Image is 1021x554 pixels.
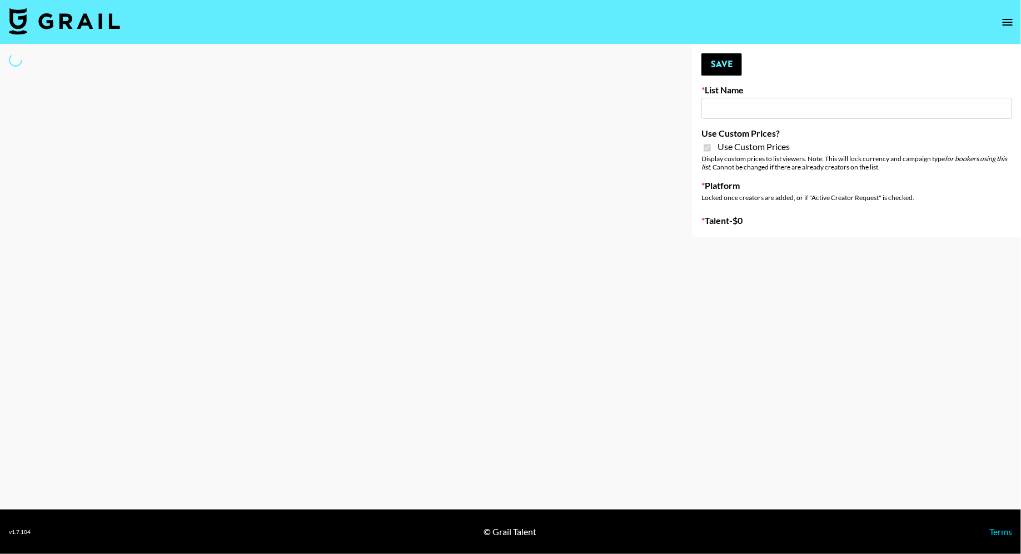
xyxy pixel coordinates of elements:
span: Use Custom Prices [718,141,790,152]
div: v 1.7.104 [9,528,31,536]
label: Use Custom Prices? [701,128,1012,139]
em: for bookers using this list [701,154,1007,171]
label: Platform [701,180,1012,191]
div: Display custom prices to list viewers. Note: This will lock currency and campaign type . Cannot b... [701,154,1012,171]
label: Talent - $ 0 [701,215,1012,226]
div: Locked once creators are added, or if "Active Creator Request" is checked. [701,193,1012,202]
div: © Grail Talent [484,526,536,537]
label: List Name [701,84,1012,96]
img: Grail Talent [9,8,120,34]
a: Terms [989,526,1012,537]
button: open drawer [997,11,1019,33]
button: Save [701,53,742,76]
